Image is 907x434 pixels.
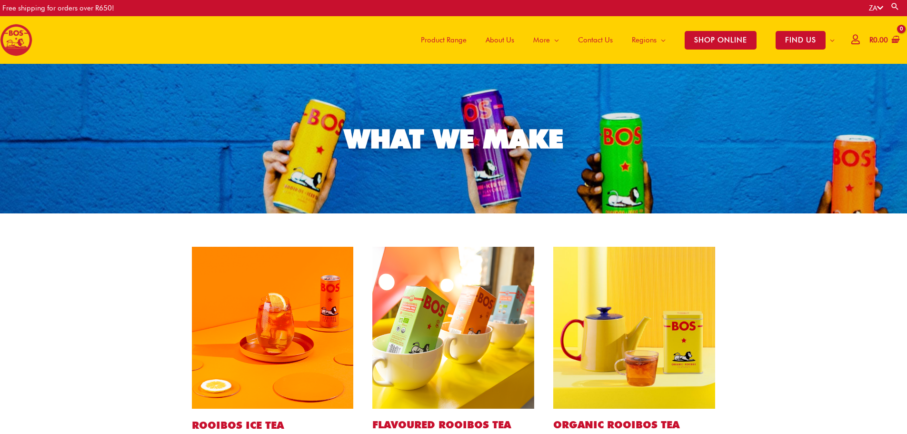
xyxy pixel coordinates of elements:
[524,16,568,64] a: More
[869,36,873,44] span: R
[344,126,563,152] div: WHAT WE MAKE
[421,26,467,54] span: Product Range
[476,16,524,64] a: About Us
[867,30,900,51] a: View Shopping Cart, empty
[869,36,888,44] bdi: 0.00
[869,4,883,12] a: ZA
[192,418,354,432] h1: ROOIBOS ICE TEA
[568,16,622,64] a: Contact Us
[553,418,715,431] h2: Organic ROOIBOS TEA
[404,16,844,64] nav: Site Navigation
[533,26,550,54] span: More
[622,16,675,64] a: Regions
[632,26,657,54] span: Regions
[372,418,534,431] h2: Flavoured ROOIBOS TEA
[578,26,613,54] span: Contact Us
[411,16,476,64] a: Product Range
[486,26,514,54] span: About Us
[685,31,757,50] span: SHOP ONLINE
[675,16,766,64] a: SHOP ONLINE
[776,31,826,50] span: FIND US
[890,2,900,11] a: Search button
